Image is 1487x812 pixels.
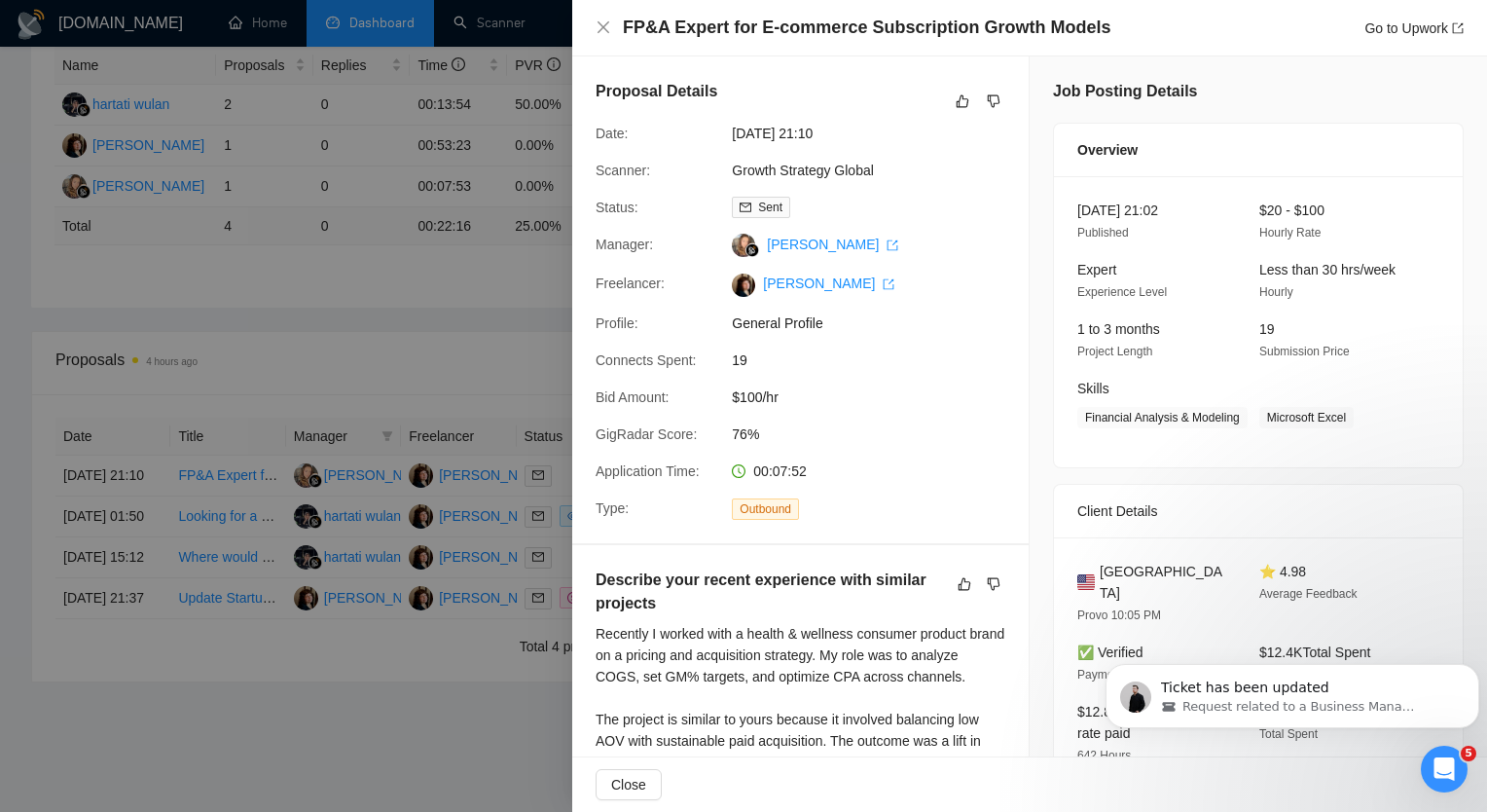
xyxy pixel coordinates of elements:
span: [DATE] 21:10 [732,123,1024,144]
a: [PERSON_NAME] export [763,276,894,291]
span: Date: [596,126,628,141]
span: $20 - $100 [1259,203,1324,218]
span: close [596,19,611,35]
button: dislike [982,90,1005,113]
span: 76% [732,424,1024,445]
span: Experience Level [1077,285,1167,299]
button: like [953,572,976,596]
a: Growth Strategy Global [732,163,874,178]
span: export [887,240,898,251]
span: Connects Spent: [596,352,697,368]
span: 19 [1259,321,1275,337]
span: dislike [987,93,1000,109]
span: Sent [758,201,782,214]
button: Close [596,19,611,36]
h5: Describe your recent experience with similar projects [596,569,944,615]
span: GigRadar Score: [596,426,697,442]
span: Expert [1077,262,1116,277]
a: Go to Upworkexport [1364,20,1464,36]
span: Hourly Rate [1259,226,1321,240]
h4: FP&A Expert for E-commerce Subscription Growth Models [623,16,1110,40]
span: Less than 30 hrs/week [1259,262,1396,277]
span: Profile: [596,315,638,331]
iframe: Intercom notifications message [1098,623,1487,759]
span: Status: [596,200,638,215]
span: [GEOGRAPHIC_DATA] [1100,561,1228,604]
button: dislike [982,572,1005,596]
span: Type: [596,500,629,516]
span: Project Length [1077,345,1152,358]
span: ⭐ 4.98 [1259,564,1306,579]
span: $12.87/hr avg hourly rate paid [1077,704,1202,741]
span: clock-circle [732,464,745,478]
span: dislike [987,576,1000,592]
span: General Profile [732,313,1024,334]
span: Payment Verification [1077,668,1183,682]
span: Scanner: [596,163,650,178]
a: [PERSON_NAME] export [767,237,898,252]
span: [DATE] 21:02 [1077,203,1158,218]
div: Client Details [1077,485,1439,537]
span: Close [611,774,646,795]
span: Financial Analysis & Modeling [1077,407,1248,428]
span: export [883,278,894,290]
span: Overview [1077,139,1138,161]
span: export [1452,22,1464,34]
span: Application Time: [596,463,700,479]
span: Microsoft Excel [1259,407,1354,428]
span: Hourly [1259,285,1293,299]
iframe: Intercom live chat [1421,746,1468,793]
span: Skills [1077,381,1109,396]
span: Provo 10:05 PM [1077,609,1161,622]
span: Average Feedback [1259,587,1358,601]
h5: Proposal Details [596,80,717,103]
span: like [958,576,971,592]
span: like [956,93,969,109]
span: 19 [732,350,1024,371]
span: ✅ Verified [1077,645,1143,660]
span: $100/hr [732,387,1024,408]
button: like [951,90,974,113]
span: 1 to 3 months [1077,321,1160,337]
span: mail [740,202,751,213]
span: Submission Price [1259,345,1350,358]
img: 🇺🇸 [1077,572,1095,593]
h5: Job Posting Details [1053,80,1197,103]
span: Outbound [732,498,799,520]
span: 00:07:52 [753,463,807,479]
span: Bid Amount: [596,389,670,405]
span: Published [1077,226,1129,240]
button: Close [596,769,662,800]
span: Freelancer: [596,276,665,291]
span: Manager: [596,237,653,252]
span: 642 Hours [1077,749,1131,762]
img: gigradar-bm.png [745,243,759,257]
span: 5 [1461,746,1476,761]
img: c1c4VzSJfWZDCdm8aDqsCKTWEZUqy2MCI-pnYn3RlsKJpULu1CtMFdDqEKhYYwR6ff [732,274,755,297]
